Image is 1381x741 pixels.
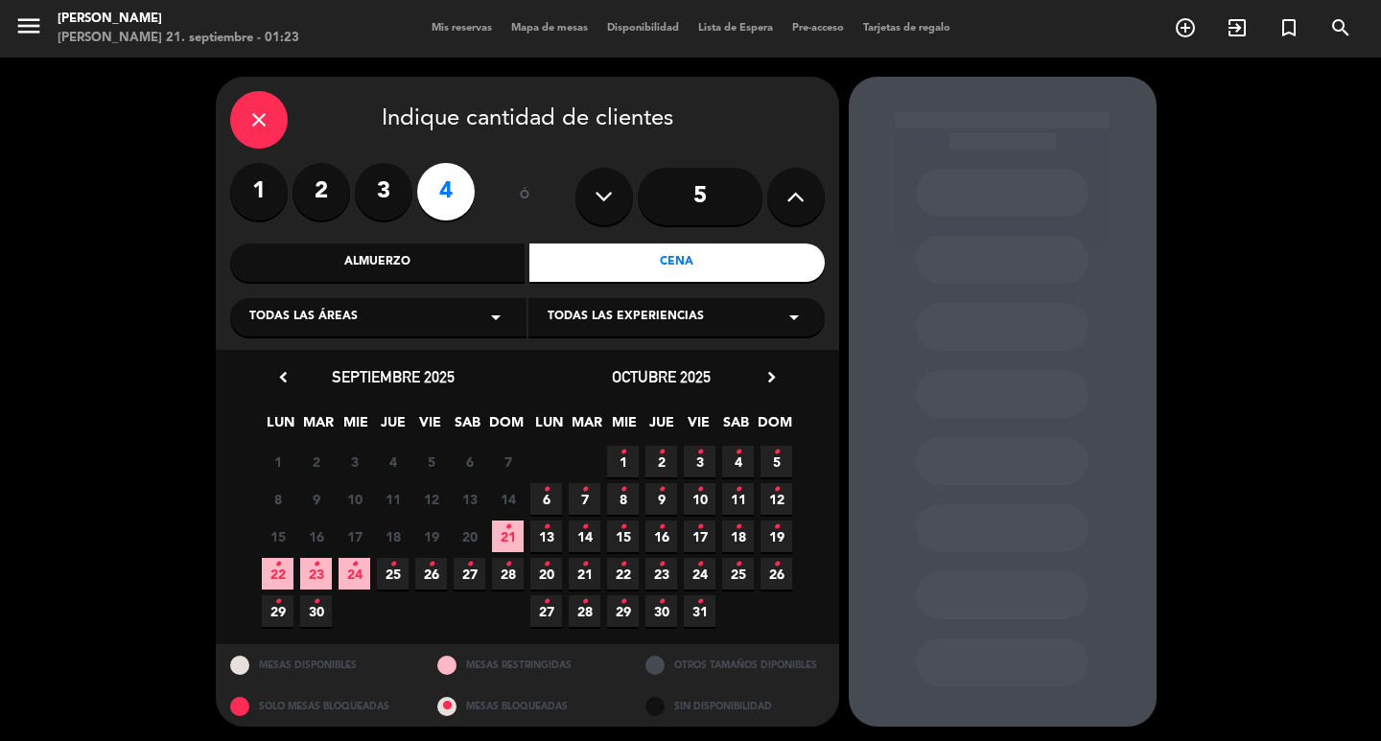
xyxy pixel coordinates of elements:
[684,446,715,477] span: 3
[262,558,293,590] span: 22
[389,549,396,580] i: •
[423,685,631,727] div: MESAS BLOQUEADAS
[607,521,639,552] span: 15
[735,475,741,505] i: •
[612,367,711,386] span: octubre 2025
[530,521,562,552] span: 13
[302,411,334,443] span: MAR
[530,595,562,627] span: 27
[773,437,780,468] i: •
[300,446,332,477] span: 2
[300,483,332,515] span: 9
[735,437,741,468] i: •
[761,367,782,387] i: chevron_right
[249,308,358,327] span: Todas las áreas
[571,411,602,443] span: MAR
[543,549,550,580] i: •
[696,512,703,543] i: •
[14,12,43,47] button: menu
[735,512,741,543] i: •
[300,595,332,627] span: 30
[377,558,409,590] span: 25
[454,446,485,477] span: 6
[265,411,296,443] span: LUN
[1174,16,1197,39] i: add_circle_outline
[230,243,526,282] div: Almuerzo
[339,558,370,590] span: 24
[489,411,521,443] span: DOM
[607,595,639,627] span: 29
[313,549,319,580] i: •
[620,437,626,468] i: •
[631,685,839,727] div: SIN DISPONIBILIDAD
[761,483,792,515] span: 12
[783,306,806,329] i: arrow_drop_down
[377,483,409,515] span: 11
[492,483,524,515] span: 14
[645,446,677,477] span: 2
[492,521,524,552] span: 21
[658,587,665,617] i: •
[377,411,409,443] span: JUE
[645,411,677,443] span: JUE
[484,306,507,329] i: arrow_drop_down
[293,163,350,220] label: 2
[684,595,715,627] span: 31
[274,587,281,617] i: •
[783,23,854,34] span: Pre-acceso
[262,446,293,477] span: 1
[262,521,293,552] span: 15
[761,446,792,477] span: 5
[581,512,588,543] i: •
[332,367,455,386] span: septiembre 2025
[645,595,677,627] span: 30
[773,549,780,580] i: •
[230,163,288,220] label: 1
[415,483,447,515] span: 12
[569,595,600,627] span: 28
[581,475,588,505] i: •
[502,23,597,34] span: Mapa de mesas
[722,446,754,477] span: 4
[696,475,703,505] i: •
[773,475,780,505] i: •
[414,411,446,443] span: VIE
[58,29,299,48] div: [PERSON_NAME] 21. septiembre - 01:23
[452,411,483,443] span: SAB
[1329,16,1352,39] i: search
[492,558,524,590] span: 28
[454,483,485,515] span: 13
[758,411,789,443] span: DOM
[415,446,447,477] span: 5
[339,446,370,477] span: 3
[58,10,299,29] div: [PERSON_NAME]
[530,558,562,590] span: 20
[658,475,665,505] i: •
[631,644,839,685] div: OTROS TAMAÑOS DIPONIBLES
[658,549,665,580] i: •
[494,163,556,230] div: ó
[684,483,715,515] span: 10
[620,587,626,617] i: •
[262,595,293,627] span: 29
[645,558,677,590] span: 23
[773,512,780,543] i: •
[492,446,524,477] span: 7
[696,549,703,580] i: •
[1226,16,1249,39] i: exit_to_app
[543,587,550,617] i: •
[722,483,754,515] span: 11
[620,549,626,580] i: •
[339,411,371,443] span: MIE
[684,558,715,590] span: 24
[377,521,409,552] span: 18
[504,512,511,543] i: •
[300,558,332,590] span: 23
[569,483,600,515] span: 7
[423,644,631,685] div: MESAS RESTRINGIDAS
[14,12,43,40] i: menu
[543,512,550,543] i: •
[417,163,475,220] label: 4
[722,521,754,552] span: 18
[607,446,639,477] span: 1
